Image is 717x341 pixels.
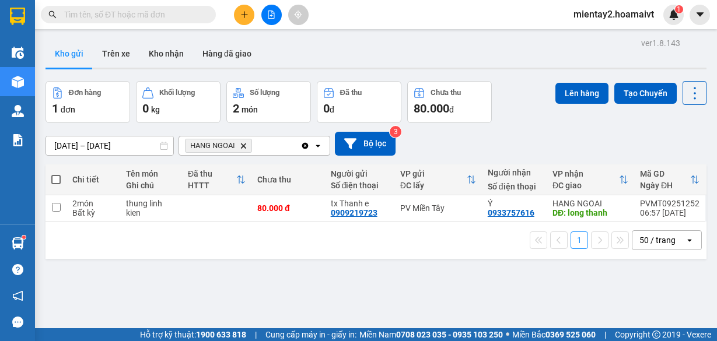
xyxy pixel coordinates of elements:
button: plus [234,5,254,25]
th: Toggle SortBy [634,164,705,195]
div: PV Miền Tây [400,203,476,213]
th: Toggle SortBy [394,164,482,195]
span: 1 [677,5,681,13]
img: solution-icon [12,134,24,146]
div: Mã GD [640,169,690,178]
span: đ [330,105,334,114]
span: món [242,105,258,114]
strong: 0369 525 060 [545,330,596,339]
div: 06:57 [DATE] [640,208,699,217]
button: file-add [261,5,282,25]
span: | [604,328,606,341]
th: Toggle SortBy [182,164,251,195]
span: mientay2.hoamaivt [564,7,663,22]
span: 0 [142,101,149,115]
button: caret-down [690,5,710,25]
div: Khối lượng [159,89,195,97]
span: Cung cấp máy in - giấy in: [265,328,356,341]
div: PVMT09251252 [640,199,699,208]
button: Tạo Chuyến [614,83,677,104]
img: warehouse-icon [12,237,24,249]
span: copyright [652,331,660,339]
button: aim [288,5,309,25]
span: Miền Bắc [512,328,596,341]
svg: Clear all [300,141,310,150]
div: HANG NGOAI [552,199,628,208]
span: plus [240,10,249,19]
img: icon-new-feature [669,9,679,20]
div: Đã thu [340,89,362,97]
div: DĐ: long thanh [552,208,628,217]
strong: 1900 633 818 [196,330,246,339]
span: HANG NGOAI [190,141,235,150]
div: tx Thanh e [331,199,389,208]
svg: open [313,141,323,150]
div: Chưa thu [431,89,461,97]
img: warehouse-icon [12,47,24,59]
span: đ [449,105,454,114]
span: đơn [61,105,75,114]
button: Bộ lọc [335,132,396,156]
span: aim [294,10,302,19]
img: warehouse-icon [12,105,24,117]
span: Miền Nam [359,328,503,341]
span: file-add [267,10,275,19]
div: Đơn hàng [69,89,101,97]
div: 50 / trang [639,234,676,246]
div: 0933757616 [488,208,534,217]
div: Đã thu [188,169,236,178]
span: 0 [323,101,330,115]
span: 1 [52,101,58,115]
strong: 0708 023 035 - 0935 103 250 [396,330,503,339]
button: Hàng đã giao [193,40,261,68]
svg: open [685,235,694,245]
span: 2 [233,101,239,115]
sup: 3 [390,126,401,138]
svg: Delete [240,142,247,149]
div: VP gửi [400,169,467,178]
div: Người gửi [331,169,389,178]
input: Tìm tên, số ĐT hoặc mã đơn [64,8,202,21]
th: Toggle SortBy [547,164,634,195]
span: message [12,317,23,328]
sup: 1 [22,235,26,239]
input: Selected HANG NGOAI. [254,140,256,152]
span: HANG NGOAI, close by backspace [185,139,252,153]
div: HTTT [188,181,236,190]
div: Chưa thu [257,175,319,184]
button: Khối lượng0kg [136,81,221,123]
input: Select a date range. [46,136,173,155]
div: Chi tiết [72,175,114,184]
div: Số điện thoại [488,182,541,191]
div: Người nhận [488,168,541,177]
div: VP nhận [552,169,619,178]
button: Chưa thu80.000đ [407,81,492,123]
button: Kho gửi [46,40,93,68]
div: Tên món [126,169,176,178]
button: Đơn hàng1đơn [46,81,130,123]
div: 0909219723 [331,208,377,217]
img: logo-vxr [10,8,25,25]
button: 1 [571,231,588,249]
span: question-circle [12,264,23,275]
span: kg [151,105,160,114]
div: ĐC giao [552,181,619,190]
img: warehouse-icon [12,76,24,88]
div: Bất kỳ [72,208,114,217]
span: | [255,328,257,341]
div: Số điện thoại [331,181,389,190]
button: Lên hàng [555,83,608,104]
span: search [48,10,57,19]
div: thung linh kien [126,199,176,217]
span: caret-down [695,9,705,20]
button: Kho nhận [139,40,193,68]
button: Số lượng2món [226,81,311,123]
div: Ý [488,199,541,208]
span: ⚪️ [506,332,509,337]
span: notification [12,290,23,301]
div: Số lượng [250,89,279,97]
sup: 1 [675,5,683,13]
div: 80.000 đ [257,203,319,213]
div: ĐC lấy [400,181,467,190]
div: Ngày ĐH [640,181,690,190]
